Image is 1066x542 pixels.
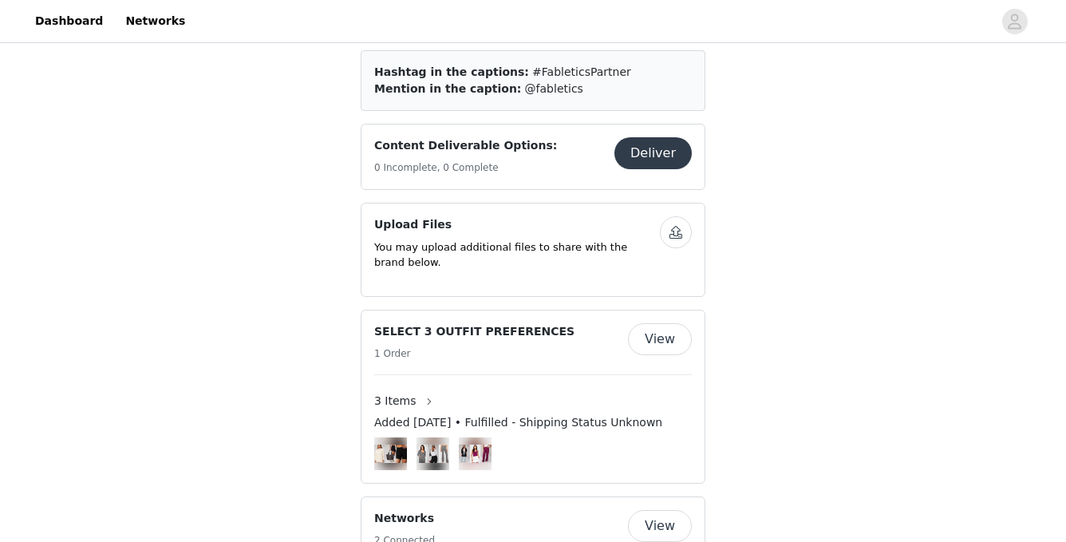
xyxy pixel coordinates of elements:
span: @fabletics [525,82,583,95]
span: Mention in the caption: [374,82,521,95]
img: #9 OUTFIT [459,445,492,463]
span: #FableticsPartner [532,65,631,78]
h4: Content Deliverable Options: [374,137,557,154]
img: #22 OUTFIT [374,445,407,463]
button: View [628,323,692,355]
span: 3 Items [374,393,417,409]
h4: Networks [374,510,435,527]
span: Hashtag in the captions: [374,65,529,78]
button: Deliver [614,137,692,169]
h4: SELECT 3 OUTFIT PREFERENCES [374,323,574,340]
a: Networks [116,3,195,39]
div: avatar [1007,9,1022,34]
h5: 1 Order [374,346,574,361]
div: SELECT 3 OUTFIT PREFERENCES [361,310,705,484]
button: View [628,510,692,542]
span: Added [DATE] • Fulfilled - Shipping Status Unknown [374,414,662,431]
h4: Upload Files [374,216,660,233]
p: You may upload additional files to share with the brand below. [374,239,660,271]
h5: 0 Incomplete, 0 Complete [374,160,557,175]
img: #15 OUTFIT [417,445,449,463]
div: Content Deliverable Options: [361,124,705,190]
a: Dashboard [26,3,113,39]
